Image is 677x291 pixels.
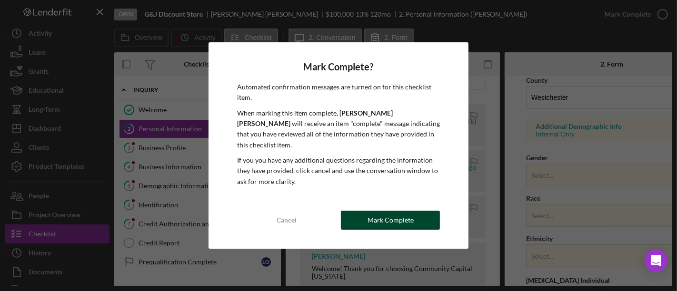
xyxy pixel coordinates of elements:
div: Cancel [277,211,297,230]
b: [PERSON_NAME] [PERSON_NAME] [237,109,393,127]
p: Automated confirmation messages are turned on for this checklist item. [237,82,440,103]
div: Open Intercom Messenger [645,249,667,272]
p: When marking this item complete, will receive an item "complete" message indicating that you have... [237,108,440,151]
h4: Mark Complete? [237,61,440,72]
div: Mark Complete [368,211,414,230]
button: Mark Complete [341,211,440,230]
button: Cancel [237,211,336,230]
p: If you you have any additional questions regarding the information they have provided, click canc... [237,155,440,187]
